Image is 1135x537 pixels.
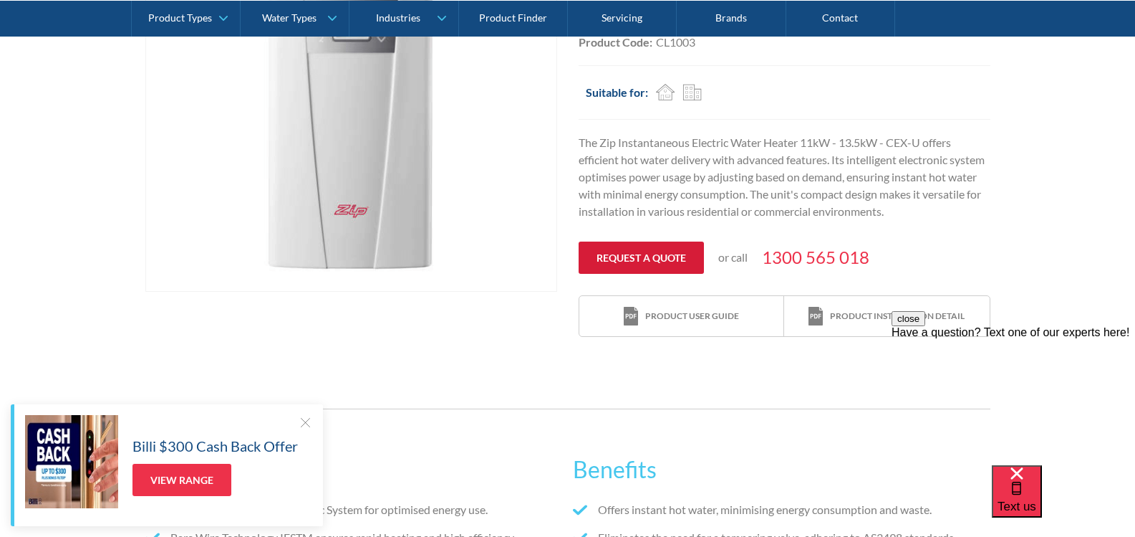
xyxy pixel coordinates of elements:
strong: Product Code: [579,35,652,49]
img: Billi $300 Cash Back Offer [25,415,118,508]
img: print icon [808,307,823,326]
a: print iconProduct user guide [579,296,784,337]
img: print icon [624,307,638,326]
h5: Billi $300 Cash Back Offer [132,435,298,457]
a: print iconProduct installation detail [784,296,989,337]
h2: Suitable for: [586,84,648,101]
div: Product Types [148,11,212,24]
iframe: podium webchat widget prompt [892,311,1135,483]
div: Water Types [262,11,317,24]
div: Product user guide [645,310,739,323]
iframe: podium webchat widget bubble [992,465,1135,537]
a: Request a quote [579,242,704,274]
a: 1300 565 018 [762,244,869,270]
p: or call [718,249,748,266]
p: The Zip Instantaneous Electric Water Heater 11kW - 13.5kW - CEX-U offers efficient hot water deli... [579,134,990,220]
a: View Range [132,464,231,496]
h2: Features [145,452,562,487]
div: Product installation detail [830,310,965,323]
li: Offers instant hot water, minimising energy consumption and waste. [573,501,990,518]
div: Industries [376,11,420,24]
h2: Benefits [573,452,990,487]
li: Advanced Intelligent Electronic System for optimised energy use. [145,501,562,518]
div: CL1003 [656,34,695,51]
